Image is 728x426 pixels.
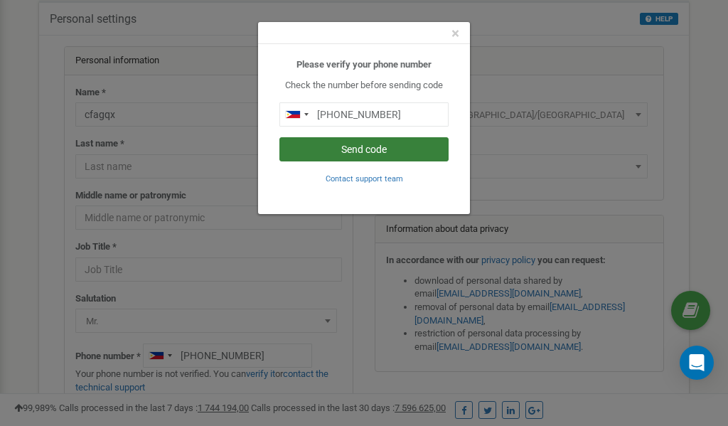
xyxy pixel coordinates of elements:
[279,102,449,127] input: 0905 123 4567
[279,79,449,92] p: Check the number before sending code
[280,103,313,126] div: Telephone country code
[326,174,403,183] small: Contact support team
[451,25,459,42] span: ×
[451,26,459,41] button: Close
[326,173,403,183] a: Contact support team
[296,59,432,70] b: Please verify your phone number
[279,137,449,161] button: Send code
[680,346,714,380] div: Open Intercom Messenger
